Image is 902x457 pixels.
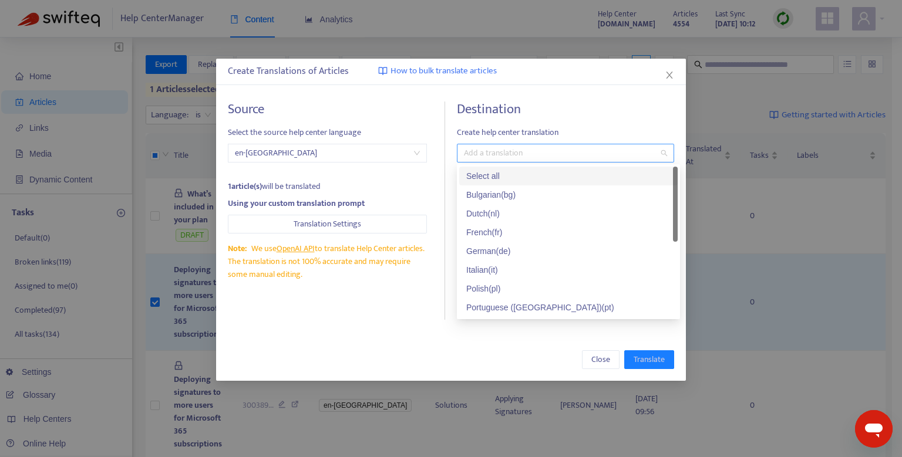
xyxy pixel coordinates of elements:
div: Select all [459,167,678,185]
span: Select the source help center language [228,126,427,139]
span: Create help center translation [457,126,674,139]
div: Portuguese ([GEOGRAPHIC_DATA]) ( pt ) [466,301,671,314]
span: en-gb [235,144,420,162]
button: Translate [624,350,674,369]
div: German ( de ) [466,245,671,258]
h4: Source [228,101,427,117]
div: Italian ( it ) [466,263,671,276]
button: Translation Settings [228,215,427,233]
span: Close [591,353,610,366]
div: Using your custom translation prompt [228,197,427,210]
img: image-link [378,66,388,76]
span: Translation Settings [294,218,361,231]
button: Close [663,69,676,82]
span: How to bulk translate articles [391,65,497,78]
div: French ( fr ) [466,226,671,239]
div: We use to translate Help Center articles. The translation is not 100% accurate and may require so... [228,242,427,281]
a: How to bulk translate articles [378,65,497,78]
div: Select all [466,170,671,182]
span: Note: [228,242,247,255]
strong: 1 article(s) [228,180,262,193]
div: Polish ( pl ) [466,282,671,295]
div: Create Translations of Articles [228,65,674,79]
button: Close [582,350,620,369]
h4: Destination [457,101,674,117]
iframe: Button to launch messaging window [855,410,893,448]
a: OpenAI API [277,242,315,255]
span: close [665,70,674,80]
div: will be translated [228,180,427,193]
div: Bulgarian ( bg ) [466,188,671,201]
div: Dutch ( nl ) [466,207,671,220]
